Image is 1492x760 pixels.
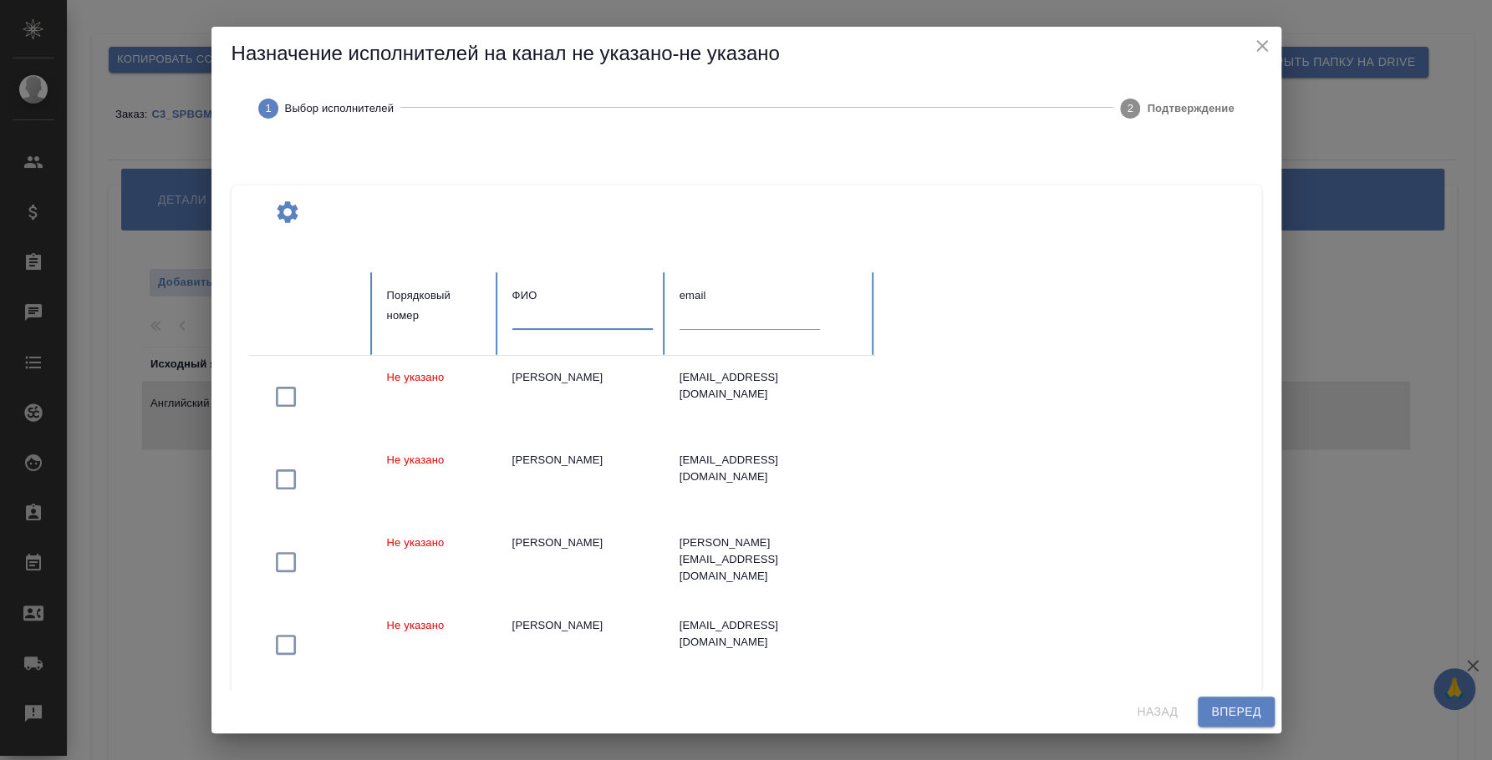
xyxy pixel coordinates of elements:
div: [EMAIL_ADDRESS][DOMAIN_NAME] [680,452,862,485]
button: Подтверждение [1107,79,1247,139]
text: 1 [265,102,271,114]
button: Вперед [1198,697,1274,727]
div: [EMAIL_ADDRESS][DOMAIN_NAME] [680,617,862,651]
button: Выбор исполнителей [245,79,408,139]
div: Порядковый номер [387,286,486,326]
span: Не указано [387,619,445,631]
span: Не указано [387,536,445,549]
div: [PERSON_NAME] [512,617,653,634]
div: [PERSON_NAME] [512,452,653,469]
span: Не указано [387,371,445,383]
div: [PERSON_NAME] [512,535,653,551]
div: ФИО [512,286,653,306]
div: [EMAIL_ADDRESS][DOMAIN_NAME] [680,369,862,403]
div: [PERSON_NAME] [512,369,653,386]
span: Не указано [387,453,445,466]
text: 2 [1128,102,1133,114]
span: Подтверждение [1147,100,1234,117]
h5: Назначение исполнителей на канал не указано-не указано [232,40,1261,67]
div: email [680,286,862,306]
span: Выбор исполнителей [285,100,395,117]
span: Вперед [1211,702,1260,722]
div: [PERSON_NAME][EMAIL_ADDRESS][DOMAIN_NAME] [680,535,862,585]
button: close [1250,33,1275,58]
